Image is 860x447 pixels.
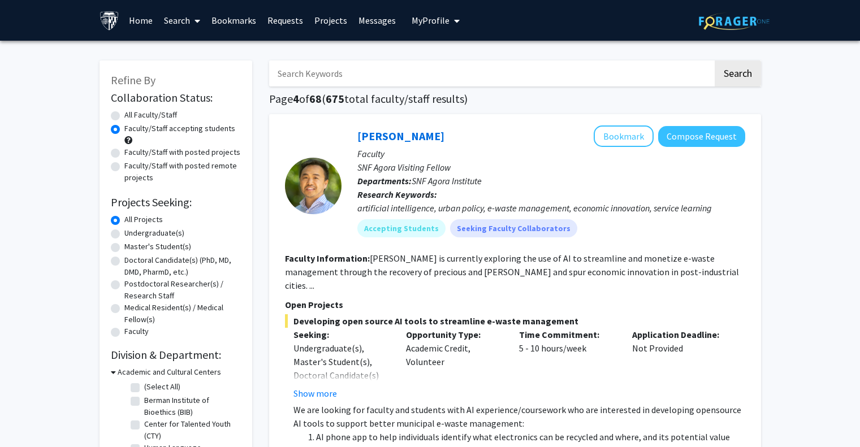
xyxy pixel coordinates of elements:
label: Berman Institute of Bioethics (BIB) [144,394,238,418]
a: Search [158,1,206,40]
p: Seeking: [293,328,390,341]
a: Messages [353,1,401,40]
label: Doctoral Candidate(s) (PhD, MD, DMD, PharmD, etc.) [124,254,241,278]
span: Developing open source AI tools to streamline e-waste management [285,314,745,328]
label: All Projects [124,214,163,225]
label: (Select All) [144,381,180,393]
img: ForagerOne Logo [699,12,770,30]
div: 5 - 10 hours/week [511,328,624,400]
mat-chip: Seeking Faculty Collaborators [450,219,577,237]
h2: Collaboration Status: [111,91,241,105]
a: [PERSON_NAME] [357,129,444,143]
div: Academic Credit, Volunteer [397,328,511,400]
input: Search Keywords [269,60,713,86]
p: SNF Agora Visiting Fellow [357,160,745,174]
a: Requests [262,1,309,40]
fg-read-more: [PERSON_NAME] is currently exploring the use of AI to streamline and monetize e-waste management ... [285,253,739,291]
label: Postdoctoral Researcher(s) / Research Staff [124,278,241,302]
label: Faculty/Staff with posted projects [124,146,240,158]
a: Projects [309,1,353,40]
h2: Division & Department: [111,348,241,362]
div: artificial intelligence, urban policy, e-waste management, economic innovation, service learning [357,201,745,215]
label: Undergraduate(s) [124,227,184,239]
p: Opportunity Type: [406,328,502,341]
label: Faculty/Staff with posted remote projects [124,160,241,184]
mat-chip: Accepting Students [357,219,446,237]
span: 675 [326,92,344,106]
div: Not Provided [624,328,737,400]
h2: Projects Seeking: [111,196,241,209]
a: Home [123,1,158,40]
label: Faculty [124,326,149,337]
label: Medical Resident(s) / Medical Fellow(s) [124,302,241,326]
button: Search [715,60,761,86]
span: SNF Agora Institute [412,175,482,186]
h3: Academic and Cultural Centers [118,366,221,378]
label: Faculty/Staff accepting students [124,123,235,134]
label: Center for Talented Youth (CTY) [144,418,238,442]
p: Faculty [357,147,745,160]
p: Application Deadline: [632,328,728,341]
p: Time Commitment: [519,328,615,341]
img: Johns Hopkins University Logo [100,11,119,31]
li: AI phone app to help individuals identify what electronics can be recycled and where, and its pot... [316,430,745,444]
span: Refine By [111,73,155,87]
b: Faculty Information: [285,253,370,264]
h1: Page of ( total faculty/staff results) [269,92,761,106]
b: Departments: [357,175,412,186]
label: Master's Student(s) [124,241,191,253]
span: 68 [309,92,322,106]
button: Add David Park to Bookmarks [594,125,654,147]
b: Research Keywords: [357,189,437,200]
a: Bookmarks [206,1,262,40]
p: We are looking for faculty and students with AI experience/coursework who are interested in devel... [293,403,745,430]
span: 4 [293,92,299,106]
iframe: Chat [8,396,48,439]
label: All Faculty/Staff [124,109,177,121]
button: Compose Request to David Park [658,126,745,147]
button: Show more [293,387,337,400]
span: My Profile [412,15,450,26]
p: Open Projects [285,298,745,311]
